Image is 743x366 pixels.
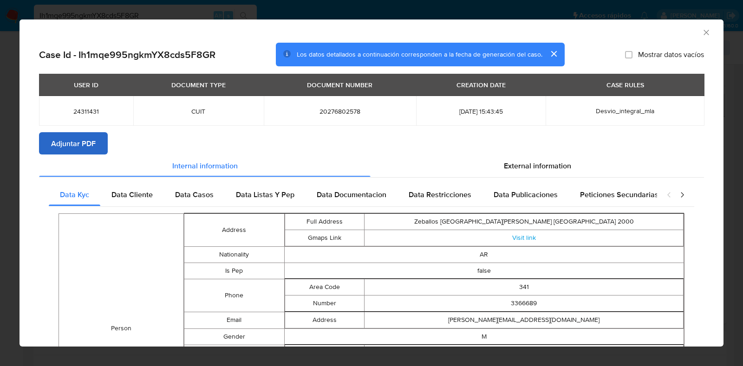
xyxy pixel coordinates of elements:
div: DOCUMENT NUMBER [301,77,378,93]
span: Los datos detallados a continuación corresponden a la fecha de generación del caso. [297,50,542,59]
td: Zeballos [GEOGRAPHIC_DATA][PERSON_NAME] [GEOGRAPHIC_DATA] 2000 [365,213,684,230]
span: 24311431 [50,107,122,116]
span: Data Publicaciones [494,189,558,200]
button: cerrar [542,43,565,65]
div: CREATION DATE [451,77,511,93]
span: CUIT [144,107,253,116]
td: Address [285,312,365,328]
td: Area Code [285,279,365,295]
button: Adjuntar PDF [39,132,108,154]
td: Phone [184,279,284,312]
td: AR [284,246,684,263]
td: Address [184,213,284,246]
td: Gmaps Link [285,230,365,246]
span: External information [504,160,571,171]
span: Data Restricciones [409,189,471,200]
span: Data Listas Y Pep [236,189,294,200]
td: Is Pep [184,263,284,279]
span: Mostrar datos vacíos [638,50,704,59]
span: Data Cliente [111,189,153,200]
td: M [284,328,684,345]
td: Full Address [285,213,365,230]
a: Visit link [512,233,536,242]
button: Cerrar ventana [702,28,710,36]
div: Detailed internal info [49,184,657,206]
td: 3366689 [365,295,684,311]
div: USER ID [68,77,104,93]
span: Internal information [172,160,238,171]
h2: Case Id - Ih1mqe995ngkmYX8cds5F8GR [39,48,215,60]
td: false [284,263,684,279]
span: Data Kyc [60,189,89,200]
td: DNI [365,345,684,361]
span: Adjuntar PDF [51,133,96,154]
td: Email [184,312,284,328]
td: Type [285,345,365,361]
div: DOCUMENT TYPE [166,77,231,93]
div: CASE RULES [601,77,650,93]
td: [PERSON_NAME][EMAIL_ADDRESS][DOMAIN_NAME] [365,312,684,328]
span: Data Casos [175,189,214,200]
td: Number [285,295,365,311]
td: Gender [184,328,284,345]
input: Mostrar datos vacíos [625,51,632,58]
span: [DATE] 15:43:45 [427,107,534,116]
div: Detailed info [39,154,704,177]
td: 341 [365,279,684,295]
span: 20276802578 [275,107,405,116]
span: Data Documentacion [317,189,386,200]
span: Desvio_integral_mla [596,106,654,116]
div: closure-recommendation-modal [20,19,723,347]
td: Nationality [184,246,284,263]
span: Peticiones Secundarias [580,189,658,200]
